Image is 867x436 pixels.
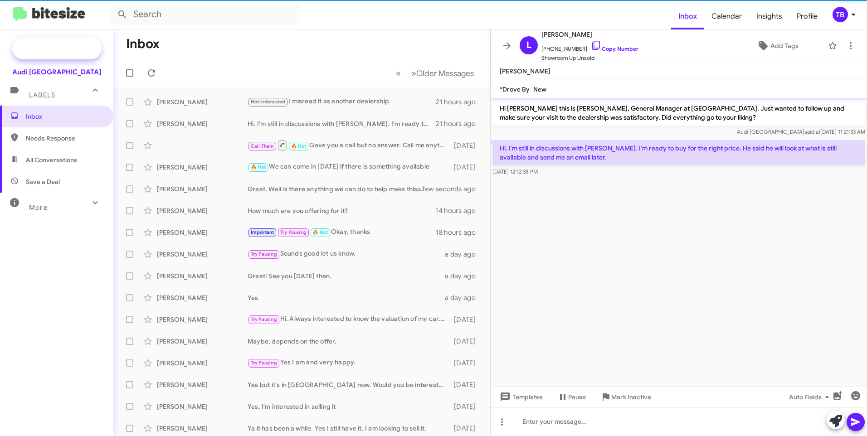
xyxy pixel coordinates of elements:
div: 14 hours ago [435,206,483,215]
div: TB [833,7,848,22]
span: Labels [29,91,55,99]
button: Auto Fields [782,389,840,405]
div: [DATE] [450,358,483,368]
p: Hi. I'm still in discussions with [PERSON_NAME]. I'm ready to buy for the right price. He said he... [492,140,865,165]
div: [PERSON_NAME] [157,358,248,368]
a: Inbox [671,3,704,29]
span: L [526,38,531,53]
span: Showroom Up Unsold [541,53,638,63]
div: a few seconds ago [429,184,483,194]
span: Older Messages [416,68,474,78]
div: Audi [GEOGRAPHIC_DATA] [12,68,101,77]
span: New [533,85,546,93]
div: Gave you a call but no answer. Call me anytime. [248,140,450,151]
span: [DATE] 12:12:38 PM [492,168,538,175]
div: Great! See you [DATE] then. [248,271,445,281]
div: [PERSON_NAME] [157,271,248,281]
span: [PERSON_NAME] [500,67,550,75]
span: 🔥 Hot [251,164,266,170]
div: [DATE] [450,315,483,324]
span: Audi [GEOGRAPHIC_DATA] [DATE] 11:21:33 AM [737,128,865,135]
div: Yes [248,293,445,302]
div: [PERSON_NAME] [157,424,248,433]
span: « [396,68,401,79]
div: [PERSON_NAME] [157,228,248,237]
div: [DATE] [450,380,483,389]
span: Try Pausing [251,316,277,322]
div: [PERSON_NAME] [157,184,248,194]
span: 🔥 Hot [312,229,328,235]
span: *Drove By [500,85,530,93]
div: 18 hours ago [436,228,483,237]
span: Needs Response [26,134,103,143]
div: [PERSON_NAME] [157,402,248,411]
a: Copy Number [591,45,638,52]
button: Previous [390,64,406,82]
h1: Inbox [126,37,160,51]
a: Profile [789,3,825,29]
button: Add Tags [731,38,823,54]
div: 21 hours ago [436,97,483,107]
div: a day ago [445,250,483,259]
div: [PERSON_NAME] [157,250,248,259]
div: [PERSON_NAME] [157,337,248,346]
div: [DATE] [450,141,483,150]
span: [PERSON_NAME] [541,29,638,40]
nav: Page navigation example [391,64,479,82]
p: Hi [PERSON_NAME] this is [PERSON_NAME], General Manager at [GEOGRAPHIC_DATA]. Just wanted to foll... [492,100,865,126]
div: Yes I am and very happy. [248,358,450,368]
span: Templates [498,389,543,405]
div: a day ago [445,271,483,281]
button: Pause [550,389,593,405]
div: Ya it has been a while. Yes I still have it. I am looking to sell it. [248,424,450,433]
button: Mark Inactive [593,389,658,405]
span: Call Them [251,143,274,149]
span: » [411,68,416,79]
div: Yes but it's in [GEOGRAPHIC_DATA] now. Would you be interested in shipping it back to [US_STATE]? [248,380,450,389]
span: said at [804,128,820,135]
a: Special Campaign [12,38,102,59]
span: Save a Deal [26,177,60,186]
div: Yes, I'm interested in selling it [248,402,450,411]
div: How much are you offering for it? [248,206,435,215]
div: [DATE] [450,163,483,172]
div: Maybe, depends on the offer. [248,337,450,346]
div: [PERSON_NAME] [157,380,248,389]
div: I misread it as another dealership [248,97,436,107]
div: Hi. Always interested to know the valuation of my car. Please give me a range and I'll let you kn... [248,314,450,325]
div: a day ago [445,293,483,302]
span: Important [251,229,274,235]
div: Sounds good let us know. [248,249,445,259]
div: [DATE] [450,337,483,346]
span: Mark Inactive [611,389,651,405]
div: [DATE] [450,424,483,433]
div: 21 hours ago [436,119,483,128]
span: Auto Fields [789,389,833,405]
input: Search [110,4,300,25]
span: Inbox [26,112,103,121]
button: Templates [491,389,550,405]
div: [PERSON_NAME] [157,119,248,128]
button: Next [406,64,479,82]
div: [PERSON_NAME] [157,163,248,172]
div: [PERSON_NAME] [157,206,248,215]
div: Great, Well is there anything we can do to help make this car yours? [248,184,429,194]
div: We can come in [DATE] if there is something available [248,162,450,172]
span: [PHONE_NUMBER] [541,40,638,53]
span: Special Campaign [39,44,94,53]
span: Try Pausing [251,360,277,366]
div: Hi. I'm still in discussions with [PERSON_NAME]. I'm ready to buy for the right price. He said he... [248,119,436,128]
span: All Conversations [26,155,77,165]
span: More [29,203,48,212]
button: TB [825,7,857,22]
div: Okay, thanks [248,227,436,237]
a: Calendar [704,3,749,29]
span: Not-Interested [251,99,286,105]
div: [PERSON_NAME] [157,293,248,302]
a: Insights [749,3,789,29]
span: Pause [568,389,586,405]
